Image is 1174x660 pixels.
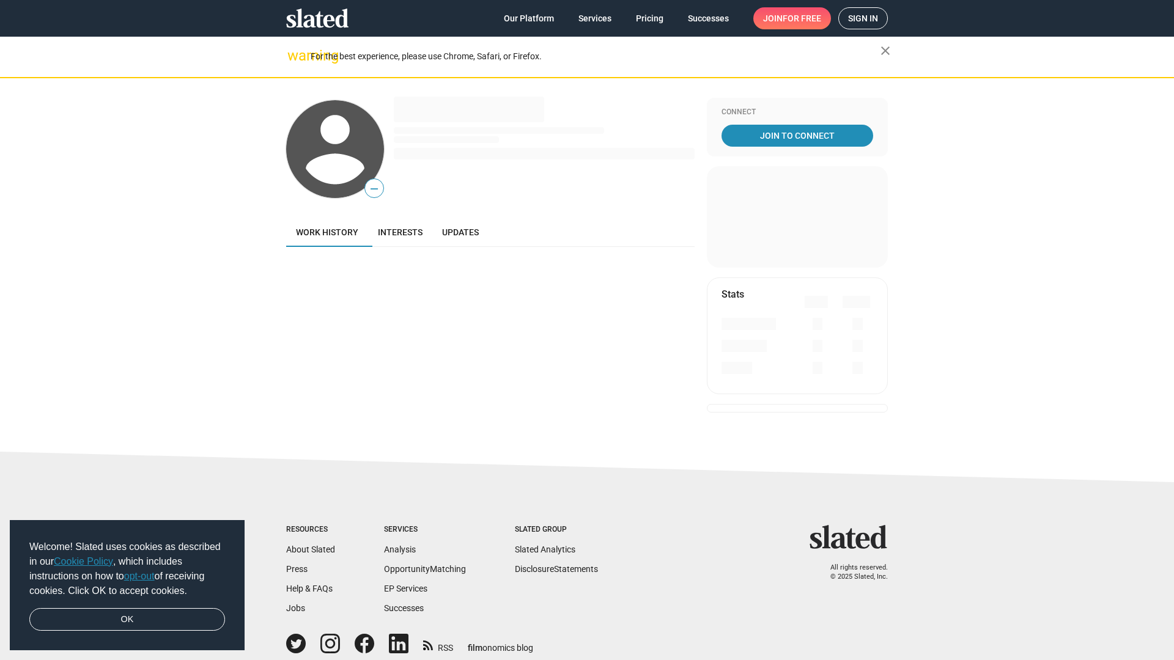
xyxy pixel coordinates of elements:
[286,584,333,593] a: Help & FAQs
[515,525,598,535] div: Slated Group
[688,7,729,29] span: Successes
[515,544,575,554] a: Slated Analytics
[722,288,744,301] mat-card-title: Stats
[384,564,466,574] a: OpportunityMatching
[378,227,423,237] span: Interests
[763,7,821,29] span: Join
[311,48,880,65] div: For the best experience, please use Chrome, Safari, or Firefox.
[504,7,554,29] span: Our Platform
[838,7,888,29] a: Sign in
[286,544,335,554] a: About Slated
[368,218,432,247] a: Interests
[384,584,427,593] a: EP Services
[54,556,113,566] a: Cookie Policy
[286,564,308,574] a: Press
[432,218,489,247] a: Updates
[494,7,564,29] a: Our Platform
[468,643,482,653] span: film
[626,7,673,29] a: Pricing
[384,525,466,535] div: Services
[286,218,368,247] a: Work history
[365,181,383,197] span: —
[569,7,621,29] a: Services
[286,603,305,613] a: Jobs
[722,125,873,147] a: Join To Connect
[29,540,225,598] span: Welcome! Slated uses cookies as described in our , which includes instructions on how to of recei...
[753,7,831,29] a: Joinfor free
[818,563,888,581] p: All rights reserved. © 2025 Slated, Inc.
[515,564,598,574] a: DisclosureStatements
[848,8,878,29] span: Sign in
[724,125,871,147] span: Join To Connect
[722,108,873,117] div: Connect
[423,635,453,654] a: RSS
[384,603,424,613] a: Successes
[29,608,225,631] a: dismiss cookie message
[468,632,533,654] a: filmonomics blog
[442,227,479,237] span: Updates
[678,7,739,29] a: Successes
[783,7,821,29] span: for free
[636,7,663,29] span: Pricing
[578,7,611,29] span: Services
[296,227,358,237] span: Work history
[286,525,335,535] div: Resources
[287,48,302,63] mat-icon: warning
[878,43,893,58] mat-icon: close
[124,571,155,581] a: opt-out
[384,544,416,554] a: Analysis
[10,520,245,651] div: cookieconsent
